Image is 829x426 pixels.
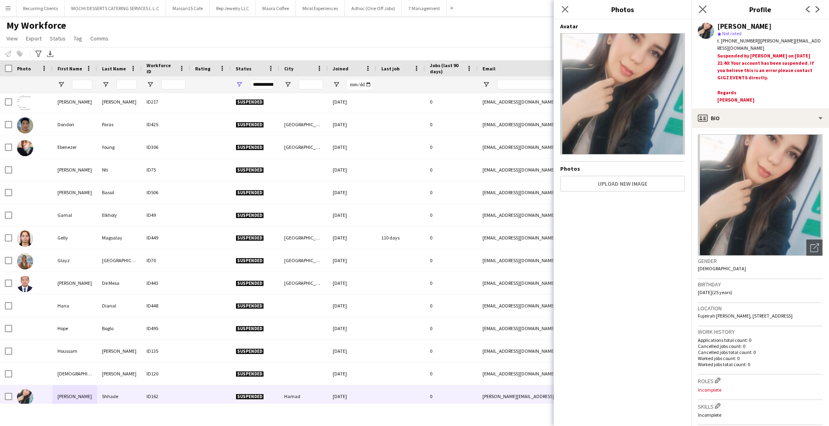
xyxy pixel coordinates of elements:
p: Cancelled jobs total count: 0 [698,349,823,355]
img: Dondon Paras [17,117,33,134]
span: Last Name [102,66,126,72]
div: [EMAIL_ADDRESS][DOMAIN_NAME] [478,340,640,362]
p: Incomplete [698,387,823,393]
div: ID70 [142,249,190,271]
button: Open Filter Menu [102,81,109,88]
div: [DATE] [328,362,376,385]
div: [PERSON_NAME] [97,91,142,113]
a: Tag [70,33,85,44]
div: [PERSON_NAME] [97,340,142,362]
app-action-btn: Export XLSX [45,49,55,59]
span: [DATE] (25 years) [698,289,732,295]
span: Suspended [236,303,264,309]
div: ID162 [142,385,190,407]
p: Applications total count: 0 [698,337,823,343]
div: [PERSON_NAME] [53,91,97,113]
img: Gelly Magsalay [17,231,33,247]
button: Recurring Clients [17,0,65,16]
h3: Birthday [698,281,823,288]
div: 0 [425,317,478,339]
div: [EMAIL_ADDRESS][DOMAIN_NAME] [478,295,640,317]
div: 0 [425,159,478,181]
div: [EMAIL_ADDRESS][DOMAIN_NAME] [478,159,640,181]
div: [PERSON_NAME] [53,385,97,407]
div: [PERSON_NAME] [53,272,97,294]
span: Status [236,66,251,72]
span: Suspended [236,99,264,105]
h4: Photos [560,165,685,172]
div: ID449 [142,227,190,249]
div: [GEOGRAPHIC_DATA] [279,136,328,158]
h3: Photos [554,4,691,15]
span: Suspended [236,348,264,354]
span: Photo [17,66,31,72]
div: Young [97,136,142,158]
div: [EMAIL_ADDRESS][DOMAIN_NAME] [478,249,640,271]
div: [DATE] [328,227,376,249]
div: Elkholy [97,204,142,226]
span: Suspended [236,235,264,241]
p: Cancelled jobs count: 0 [698,343,823,349]
button: Open Filter Menu [147,81,154,88]
div: Dianal [97,295,142,317]
input: First Name Filter Input [72,80,92,89]
p: Worked jobs count: 0 [698,355,823,361]
div: [DATE] [328,136,376,158]
div: Bio [691,108,829,128]
div: De Mesa [97,272,142,294]
div: [DATE] [328,272,376,294]
span: Workforce ID [147,62,176,74]
div: 0 [425,113,478,136]
span: | [PERSON_NAME][EMAIL_ADDRESS][DOMAIN_NAME] [717,38,821,51]
div: Boglo [97,317,142,339]
div: [PERSON_NAME] [53,181,97,203]
div: [EMAIL_ADDRESS][DOMAIN_NAME] [478,362,640,385]
h3: Work history [698,328,823,335]
div: ID506 [142,181,190,203]
img: Ebenezer Young [17,140,33,156]
div: ID443 [142,272,190,294]
div: [PERSON_NAME] [53,159,97,181]
button: Miral Experiences [296,0,345,16]
span: t. [PHONE_NUMBER] [717,38,759,44]
div: [EMAIL_ADDRESS][DOMAIN_NAME] [478,181,640,203]
span: Suspended [236,167,264,173]
img: Crew avatar [560,33,685,155]
button: Adhoc (One Off Jobs) [345,0,402,16]
input: Joined Filter Input [347,80,372,89]
a: Comms [87,33,112,44]
span: My Workforce [6,19,66,32]
div: [EMAIL_ADDRESS][DOMAIN_NAME] [478,113,640,136]
div: [DEMOGRAPHIC_DATA][PERSON_NAME] [53,362,97,385]
div: 0 [425,385,478,407]
div: [DATE] [328,159,376,181]
div: [DATE] [328,295,376,317]
div: [GEOGRAPHIC_DATA] [279,227,328,249]
span: Suspended [236,371,264,377]
button: Open Filter Menu [236,81,243,88]
div: ID120 [142,362,190,385]
span: View [6,35,18,42]
div: [GEOGRAPHIC_DATA] [279,249,328,271]
input: Email Filter Input [497,80,635,89]
span: Tag [74,35,82,42]
div: [EMAIL_ADDRESS][DOMAIN_NAME] [478,227,640,249]
div: [DATE] [328,340,376,362]
div: ID49 [142,204,190,226]
div: ID306 [142,136,190,158]
a: View [3,33,21,44]
div: [GEOGRAPHIC_DATA] [279,272,328,294]
span: Comms [90,35,108,42]
input: Last Name Filter Input [117,80,137,89]
span: Suspended [236,190,264,196]
div: 0 [425,91,478,113]
div: 0 [425,204,478,226]
div: Gamal [53,204,97,226]
button: Open Filter Menu [333,81,340,88]
div: [EMAIL_ADDRESS][DOMAIN_NAME] [478,91,640,113]
span: Jobs (last 90 days) [430,62,463,74]
span: Not rated [722,30,742,36]
div: [EMAIL_ADDRESS][DOMAIN_NAME] [478,136,640,158]
button: Upload new image [560,176,685,192]
div: ID75 [142,159,190,181]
